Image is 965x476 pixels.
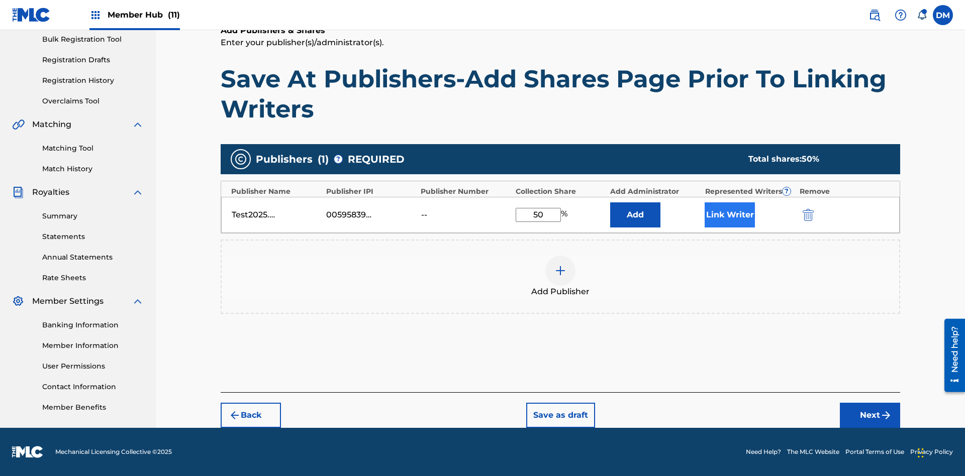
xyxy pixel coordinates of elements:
iframe: Chat Widget [915,428,965,476]
a: Overclaims Tool [42,96,144,106]
h6: Add Publishers & Shares [221,25,900,37]
span: Add Publisher [531,286,590,298]
div: Publisher Number [421,186,511,197]
div: Notifications [917,10,927,20]
a: Contact Information [42,382,144,392]
a: Need Help? [746,447,781,456]
a: Match History [42,164,144,174]
img: logo [12,446,43,458]
div: Remove [800,186,890,197]
a: Registration Drafts [42,55,144,65]
div: Publisher IPI [326,186,416,197]
div: Help [891,5,911,25]
button: Link Writer [705,202,755,227]
a: Bulk Registration Tool [42,34,144,45]
a: User Permissions [42,361,144,372]
img: Member Settings [12,295,24,307]
span: REQUIRED [348,152,405,167]
span: ? [334,155,342,163]
span: Publishers [256,152,313,167]
span: (11) [168,10,180,20]
a: Matching Tool [42,143,144,154]
img: help [895,9,907,21]
a: Member Benefits [42,402,144,413]
a: Statements [42,231,144,242]
img: 7ee5dd4eb1f8a8e3ef2f.svg [229,409,241,421]
span: Mechanical Licensing Collective © 2025 [55,447,172,456]
img: expand [132,118,144,131]
h1: Save At Publishers-Add Shares Page Prior To Linking Writers [221,64,900,124]
a: Portal Terms of Use [845,447,904,456]
img: publishers [235,153,247,165]
div: User Menu [933,5,953,25]
img: MLC Logo [12,8,51,22]
img: add [554,265,566,277]
a: Annual Statements [42,252,144,263]
a: Summary [42,211,144,221]
p: Enter your publisher(s)/administrator(s). [221,37,900,49]
img: search [868,9,881,21]
button: Back [221,403,281,428]
button: Save as draft [526,403,595,428]
img: Matching [12,118,25,131]
a: Privacy Policy [910,447,953,456]
span: ? [783,187,791,195]
span: Member Settings [32,295,104,307]
img: Royalties [12,186,24,198]
div: Total shares: [748,153,880,165]
a: Member Information [42,340,144,351]
a: The MLC Website [787,447,839,456]
span: Matching [32,118,71,131]
span: 50 % [802,154,819,164]
button: Add [610,202,660,227]
span: Royalties [32,186,69,198]
img: expand [132,295,144,307]
a: Registration History [42,75,144,86]
div: Collection Share [516,186,606,197]
img: Top Rightsholders [89,9,102,21]
button: Next [840,403,900,428]
div: Publisher Name [231,186,321,197]
div: Represented Writers [705,186,795,197]
div: Add Administrator [610,186,700,197]
a: Banking Information [42,320,144,330]
span: % [561,208,570,222]
span: Member Hub [108,9,180,21]
iframe: Resource Center [937,315,965,397]
div: Drag [918,438,924,468]
img: f7272a7cc735f4ea7f67.svg [880,409,892,421]
img: 12a2ab48e56ec057fbd8.svg [803,209,814,221]
a: Public Search [864,5,885,25]
a: Rate Sheets [42,273,144,283]
img: expand [132,186,144,198]
span: ( 1 ) [318,152,329,167]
